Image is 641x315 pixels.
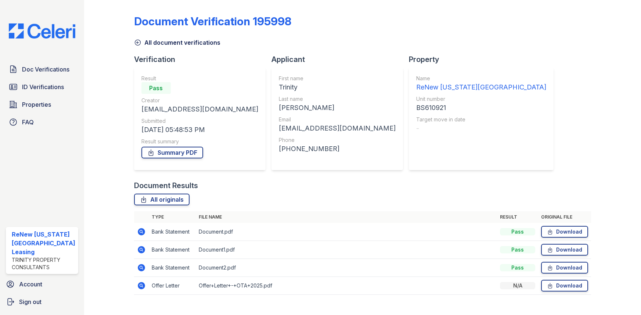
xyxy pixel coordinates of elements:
[6,115,78,129] a: FAQ
[279,103,396,113] div: [PERSON_NAME]
[141,104,258,114] div: [EMAIL_ADDRESS][DOMAIN_NAME]
[416,116,546,123] div: Target move in date
[134,15,291,28] div: Document Verification 195998
[22,83,64,91] span: ID Verifications
[279,82,396,92] div: Trinity
[3,277,81,292] a: Account
[22,118,34,127] span: FAQ
[279,136,396,144] div: Phone
[416,103,546,113] div: BS610921
[541,280,588,292] a: Download
[500,228,535,235] div: Pass
[541,226,588,238] a: Download
[6,80,78,94] a: ID Verifications
[141,117,258,125] div: Submitted
[22,100,51,109] span: Properties
[538,211,591,223] th: Original file
[22,65,69,74] span: Doc Verifications
[12,256,75,271] div: Trinity Property Consultants
[416,123,546,133] div: -
[19,280,42,289] span: Account
[149,277,196,295] td: Offer Letter
[196,277,497,295] td: Offer+Letter+-+OTA+2025.pdf
[149,223,196,241] td: Bank Statement
[149,241,196,259] td: Bank Statement
[279,123,396,133] div: [EMAIL_ADDRESS][DOMAIN_NAME]
[3,23,81,39] img: CE_Logo_Blue-a8612792a0a2168367f1c8372b55b34899dd931a85d93a1a3d3e32e68fde9ad4.png
[196,211,497,223] th: File name
[497,211,538,223] th: Result
[541,262,588,274] a: Download
[279,116,396,123] div: Email
[12,230,75,256] div: ReNew [US_STATE][GEOGRAPHIC_DATA] Leasing
[134,194,190,205] a: All originals
[141,147,203,158] a: Summary PDF
[141,138,258,145] div: Result summary
[409,54,559,65] div: Property
[416,75,546,82] div: Name
[416,75,546,92] a: Name ReNew [US_STATE][GEOGRAPHIC_DATA]
[6,97,78,112] a: Properties
[500,264,535,271] div: Pass
[134,54,271,65] div: Verification
[3,294,81,309] a: Sign out
[141,97,258,104] div: Creator
[196,259,497,277] td: Document2.pdf
[149,211,196,223] th: Type
[279,144,396,154] div: [PHONE_NUMBER]
[500,246,535,253] div: Pass
[6,62,78,77] a: Doc Verifications
[149,259,196,277] td: Bank Statement
[196,223,497,241] td: Document.pdf
[134,180,198,191] div: Document Results
[279,95,396,103] div: Last name
[541,244,588,256] a: Download
[141,75,258,82] div: Result
[271,54,409,65] div: Applicant
[19,297,42,306] span: Sign out
[416,82,546,92] div: ReNew [US_STATE][GEOGRAPHIC_DATA]
[416,95,546,103] div: Unit number
[279,75,396,82] div: First name
[141,125,258,135] div: [DATE] 05:48:53 PM
[134,38,220,47] a: All document verifications
[196,241,497,259] td: Document1.pdf
[500,282,535,289] div: N/A
[141,82,171,94] div: Pass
